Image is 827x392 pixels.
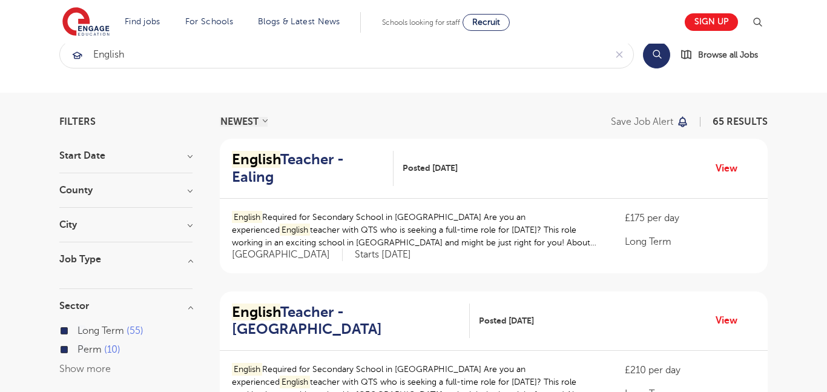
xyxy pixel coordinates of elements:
[59,41,634,68] div: Submit
[280,224,310,236] mark: English
[77,344,85,352] input: Perm 10
[59,151,193,161] h3: Start Date
[643,41,670,68] button: Search
[463,14,510,31] a: Recruit
[232,211,601,249] p: Required for Secondary School in [GEOGRAPHIC_DATA] Are you an experienced teacher with QTS who is...
[716,161,746,176] a: View
[625,363,756,377] p: £210 per day
[232,363,262,376] mark: English
[625,211,756,225] p: £175 per day
[698,48,758,62] span: Browse all Jobs
[77,325,85,333] input: Long Term 55
[59,301,193,311] h3: Sector
[127,325,143,336] span: 55
[605,41,633,68] button: Clear
[104,344,120,355] span: 10
[125,17,160,26] a: Find jobs
[77,344,102,355] span: Perm
[403,162,458,174] span: Posted [DATE]
[232,304,280,321] mark: English
[232,248,343,261] span: [GEOGRAPHIC_DATA]
[59,220,193,230] h3: City
[232,151,394,186] a: EnglishTeacher - Ealing
[716,313,746,328] a: View
[77,325,124,336] span: Long Term
[280,376,310,388] mark: English
[611,117,673,127] p: Save job alert
[232,151,384,186] h2: Teacher - Ealing
[59,254,193,264] h3: Job Type
[232,304,470,339] a: EnglishTeacher - [GEOGRAPHIC_DATA]
[625,234,756,249] p: Long Term
[59,364,111,374] button: Show more
[185,17,233,26] a: For Schools
[232,211,262,224] mark: English
[60,41,605,68] input: Submit
[232,304,460,339] h2: Teacher - [GEOGRAPHIC_DATA]
[680,48,768,62] a: Browse all Jobs
[355,248,411,261] p: Starts [DATE]
[479,314,534,327] span: Posted [DATE]
[685,13,738,31] a: Sign up
[258,17,340,26] a: Blogs & Latest News
[62,7,110,38] img: Engage Education
[382,18,460,27] span: Schools looking for staff
[472,18,500,27] span: Recruit
[59,117,96,127] span: Filters
[232,151,280,168] mark: English
[611,117,689,127] button: Save job alert
[713,116,768,127] span: 65 RESULTS
[59,185,193,195] h3: County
